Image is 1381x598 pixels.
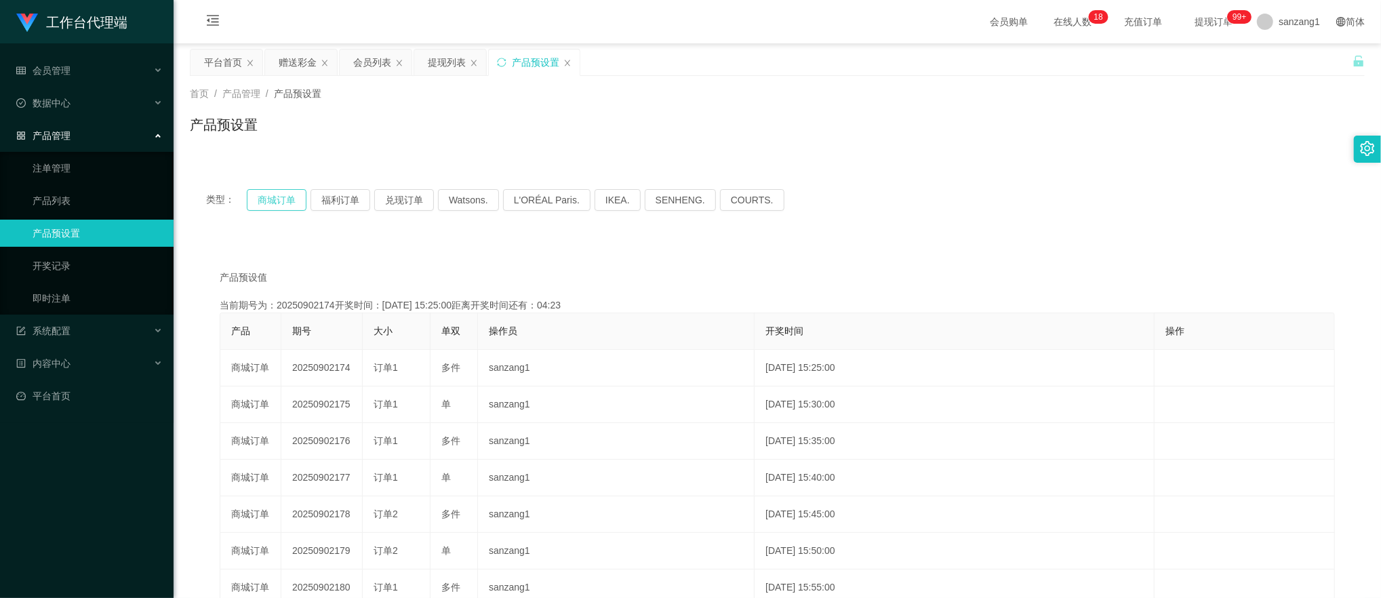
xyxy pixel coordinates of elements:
[16,326,26,336] i: 图标: form
[1117,17,1169,26] span: 充值订单
[1336,17,1346,26] i: 图标: global
[503,189,591,211] button: L'ORÉAL Paris.
[1089,10,1108,24] sup: 18
[16,325,71,336] span: 系统配置
[755,350,1155,386] td: [DATE] 15:25:00
[1353,55,1365,67] i: 图标: unlock
[220,298,1335,313] div: 当前期号为：20250902174开奖时间：[DATE] 15:25:00距离开奖时间还有：04:23
[16,358,71,369] span: 内容中心
[478,386,755,423] td: sanzang1
[220,350,281,386] td: 商城订单
[353,49,391,75] div: 会员列表
[279,49,317,75] div: 赠送彩金
[33,155,163,182] a: 注单管理
[220,271,267,285] span: 产品预设值
[438,189,499,211] button: Watsons.
[512,49,559,75] div: 产品预设置
[1227,10,1252,24] sup: 1049
[441,362,460,373] span: 多件
[428,49,466,75] div: 提现列表
[16,130,71,141] span: 产品管理
[489,325,517,336] span: 操作员
[1188,17,1239,26] span: 提现订单
[374,399,398,410] span: 订单1
[281,460,363,496] td: 20250902177
[190,115,258,135] h1: 产品预设置
[292,325,311,336] span: 期号
[478,350,755,386] td: sanzang1
[281,423,363,460] td: 20250902176
[755,496,1155,533] td: [DATE] 15:45:00
[311,189,370,211] button: 福利订单
[374,435,398,446] span: 订单1
[220,423,281,460] td: 商城订单
[274,88,321,99] span: 产品预设置
[470,59,478,67] i: 图标: close
[441,399,451,410] span: 单
[190,88,209,99] span: 首页
[1098,10,1103,24] p: 8
[1094,10,1099,24] p: 1
[222,88,260,99] span: 产品管理
[16,66,26,75] i: 图标: table
[497,58,506,67] i: 图标: sync
[266,88,268,99] span: /
[33,252,163,279] a: 开奖记录
[395,59,403,67] i: 图标: close
[478,423,755,460] td: sanzang1
[33,187,163,214] a: 产品列表
[220,460,281,496] td: 商城订单
[281,386,363,423] td: 20250902175
[220,496,281,533] td: 商城订单
[46,1,127,44] h1: 工作台代理端
[374,472,398,483] span: 订单1
[16,14,38,33] img: logo.9652507e.png
[214,88,217,99] span: /
[321,59,329,67] i: 图标: close
[281,533,363,570] td: 20250902179
[563,59,572,67] i: 图标: close
[441,325,460,336] span: 单双
[1165,325,1184,336] span: 操作
[281,496,363,533] td: 20250902178
[16,65,71,76] span: 会员管理
[16,16,127,27] a: 工作台代理端
[645,189,716,211] button: SENHENG.
[33,220,163,247] a: 产品预设置
[220,386,281,423] td: 商城订单
[441,435,460,446] span: 多件
[478,533,755,570] td: sanzang1
[595,189,641,211] button: IKEA.
[206,189,247,211] span: 类型：
[220,533,281,570] td: 商城订单
[16,98,26,108] i: 图标: check-circle-o
[374,189,434,211] button: 兑现订单
[246,59,254,67] i: 图标: close
[16,359,26,368] i: 图标: profile
[755,533,1155,570] td: [DATE] 15:50:00
[755,460,1155,496] td: [DATE] 15:40:00
[1047,17,1098,26] span: 在线人数
[755,423,1155,460] td: [DATE] 15:35:00
[765,325,803,336] span: 开奖时间
[374,325,393,336] span: 大小
[247,189,306,211] button: 商城订单
[16,382,163,410] a: 图标: dashboard平台首页
[441,472,451,483] span: 单
[478,496,755,533] td: sanzang1
[231,325,250,336] span: 产品
[441,582,460,593] span: 多件
[16,98,71,108] span: 数据中心
[441,509,460,519] span: 多件
[720,189,784,211] button: COURTS.
[204,49,242,75] div: 平台首页
[374,545,398,556] span: 订单2
[1360,141,1375,156] i: 图标: setting
[16,131,26,140] i: 图标: appstore-o
[374,582,398,593] span: 订单1
[441,545,451,556] span: 单
[33,285,163,312] a: 即时注单
[374,362,398,373] span: 订单1
[755,386,1155,423] td: [DATE] 15:30:00
[478,460,755,496] td: sanzang1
